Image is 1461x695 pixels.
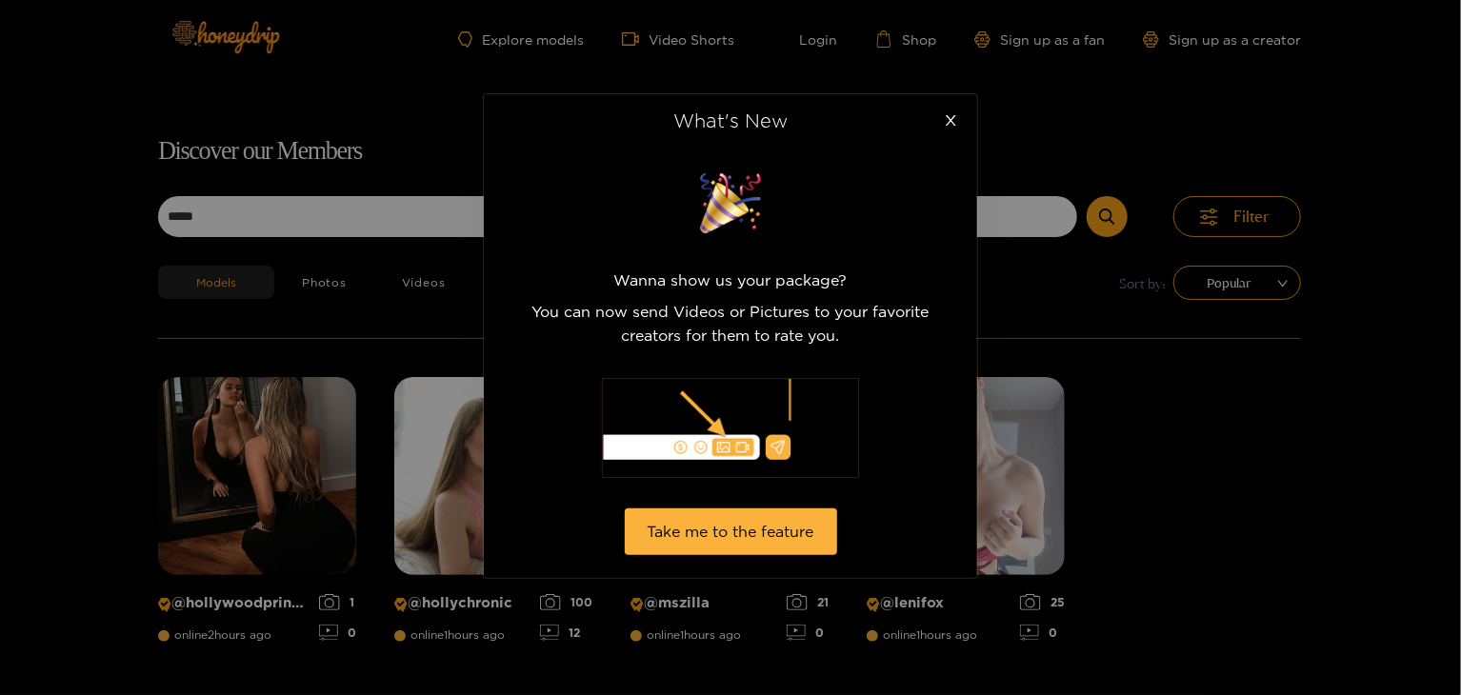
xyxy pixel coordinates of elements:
[602,378,859,478] img: illustration
[507,109,954,130] div: What's New
[507,268,954,291] p: Wanna show us your package?
[924,94,977,148] button: Close
[944,113,958,128] span: close
[625,508,837,555] button: Take me to the feature
[507,300,954,347] p: You can now send Videos or Pictures to your favorite creators for them to rate you.
[683,169,778,238] img: surprise image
